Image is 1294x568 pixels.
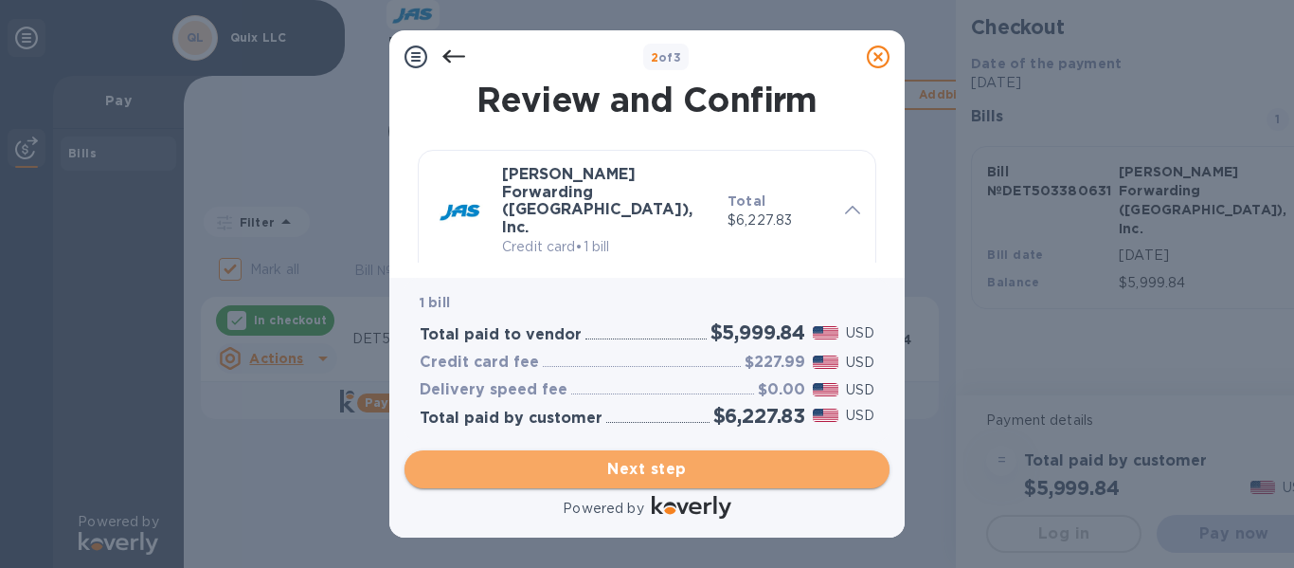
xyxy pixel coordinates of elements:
p: USD [846,323,874,343]
h3: Delivery speed fee [420,381,567,399]
img: USD [813,409,838,422]
b: [PERSON_NAME] Forwarding ([GEOGRAPHIC_DATA]), Inc. [502,165,692,236]
p: $6,227.83 [728,211,830,230]
img: USD [813,356,838,369]
p: Credit card • 1 bill [502,237,712,257]
h3: $227.99 [745,354,805,372]
span: 2 [651,50,658,64]
b: Total [728,193,765,209]
h3: $0.00 [758,381,805,399]
button: Next step [404,450,890,488]
h2: $6,227.83 [713,404,805,428]
h3: Total paid to vendor [420,326,582,344]
h2: $5,999.84 [710,321,805,344]
img: USD [813,326,838,339]
div: [PERSON_NAME] Forwarding ([GEOGRAPHIC_DATA]), Inc.Credit card•1 billTotal$6,227.83 [434,166,860,365]
h3: Total paid by customer [420,410,602,428]
b: of 3 [651,50,682,64]
h3: Credit card fee [420,354,539,372]
p: Powered by [563,499,643,519]
span: Next step [420,458,874,481]
b: 1 bill [420,295,450,310]
p: USD [846,406,874,426]
img: USD [813,383,838,396]
p: USD [846,380,874,400]
h1: Review and Confirm [414,80,880,119]
img: Logo [652,496,731,519]
p: USD [846,353,874,373]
